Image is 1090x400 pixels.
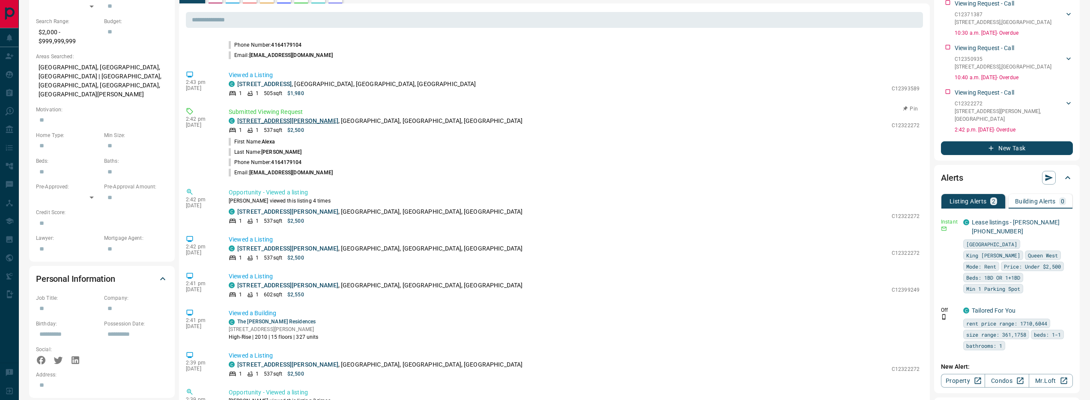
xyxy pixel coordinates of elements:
[941,306,958,314] p: Off
[237,207,523,216] p: , [GEOGRAPHIC_DATA], [GEOGRAPHIC_DATA], [GEOGRAPHIC_DATA]
[941,171,963,185] h2: Alerts
[104,157,168,165] p: Baths:
[992,198,995,204] p: 2
[36,209,168,216] p: Credit Score:
[966,240,1017,248] span: [GEOGRAPHIC_DATA]
[229,188,920,197] p: Opportunity - Viewed a listing
[264,291,282,299] p: 602 sqft
[237,281,523,290] p: , [GEOGRAPHIC_DATA], [GEOGRAPHIC_DATA], [GEOGRAPHIC_DATA]
[186,366,216,372] p: [DATE]
[36,320,100,328] p: Birthday:
[966,330,1026,339] span: size range: 361,1758
[186,250,216,256] p: [DATE]
[264,126,282,134] p: 537 sqft
[104,18,168,25] p: Budget:
[104,234,168,242] p: Mortgage Agent:
[237,244,523,253] p: , [GEOGRAPHIC_DATA], [GEOGRAPHIC_DATA], [GEOGRAPHIC_DATA]
[1004,262,1061,271] span: Price: Under $2,500
[287,254,304,262] p: $2,500
[941,374,985,388] a: Property
[262,139,275,145] span: Alexa
[186,281,216,287] p: 2:41 pm
[955,63,1051,71] p: [STREET_ADDRESS] , [GEOGRAPHIC_DATA]
[892,85,920,93] p: C12393589
[229,361,235,367] div: condos.ca
[229,319,235,325] div: condos.ca
[229,282,235,288] div: condos.ca
[950,198,987,204] p: Listing Alerts
[229,272,920,281] p: Viewed a Listing
[237,282,338,289] a: [STREET_ADDRESS][PERSON_NAME]
[249,170,333,176] span: [EMAIL_ADDRESS][DOMAIN_NAME]
[972,219,1060,235] a: Lease listings - [PERSON_NAME] [PHONE_NUMBER]
[249,52,333,58] span: [EMAIL_ADDRESS][DOMAIN_NAME]
[256,126,259,134] p: 1
[104,183,168,191] p: Pre-Approval Amount:
[229,209,235,215] div: condos.ca
[963,307,969,313] div: condos.ca
[955,100,1064,107] p: C12322272
[229,333,319,341] p: High-Rise | 2010 | 15 floors | 327 units
[892,212,920,220] p: C12322272
[229,51,333,59] p: Email:
[36,269,168,289] div: Personal Information
[239,126,242,134] p: 1
[966,262,996,271] span: Mode: Rent
[1029,374,1073,388] a: Mr.Loft
[1015,198,1056,204] p: Building Alerts
[966,319,1047,328] span: rent price range: 1710,6044
[229,148,302,156] p: Last Name:
[237,117,338,124] a: [STREET_ADDRESS][PERSON_NAME]
[36,106,168,113] p: Motivation:
[239,217,242,225] p: 1
[941,141,1073,155] button: New Task
[287,291,304,299] p: $2,550
[256,291,259,299] p: 1
[239,370,242,378] p: 1
[287,126,304,134] p: $2,500
[229,107,920,116] p: Submitted Viewing Request
[239,291,242,299] p: 1
[229,388,920,397] p: Opportunity - Viewed a listing
[36,157,100,165] p: Beds:
[36,346,100,353] p: Social:
[963,219,969,225] div: condos.ca
[36,183,100,191] p: Pre-Approved:
[941,218,958,226] p: Instant
[36,53,168,60] p: Areas Searched:
[955,11,1051,18] p: C12371387
[229,158,302,166] p: Phone Number:
[941,314,947,320] svg: Push Notification Only
[955,74,1073,81] p: 10:40 a.m. [DATE] - Overdue
[229,169,333,176] p: Email:
[941,362,1073,371] p: New Alert:
[104,131,168,139] p: Min Size:
[256,217,259,225] p: 1
[229,351,920,360] p: Viewed a Listing
[229,197,920,205] p: [PERSON_NAME] viewed this listing 4 times
[972,307,1015,314] a: Tailored For You
[237,361,338,368] a: [STREET_ADDRESS][PERSON_NAME]
[36,131,100,139] p: Home Type:
[186,79,216,85] p: 2:43 pm
[237,116,523,125] p: , [GEOGRAPHIC_DATA], [GEOGRAPHIC_DATA], [GEOGRAPHIC_DATA]
[186,360,216,366] p: 2:39 pm
[271,42,302,48] span: 4164179104
[229,325,319,333] p: [STREET_ADDRESS][PERSON_NAME]
[256,90,259,97] p: 1
[955,29,1073,37] p: 10:30 a.m. [DATE] - Overdue
[1034,330,1061,339] span: beds: 1-1
[36,60,168,101] p: [GEOGRAPHIC_DATA], [GEOGRAPHIC_DATA], [GEOGRAPHIC_DATA] | [GEOGRAPHIC_DATA], [GEOGRAPHIC_DATA], [...
[955,9,1073,28] div: C12371387[STREET_ADDRESS],[GEOGRAPHIC_DATA]
[955,54,1073,72] div: C12350935[STREET_ADDRESS],[GEOGRAPHIC_DATA]
[237,208,338,215] a: [STREET_ADDRESS][PERSON_NAME]
[892,122,920,129] p: C12322272
[237,81,292,87] a: [STREET_ADDRESS]
[264,217,282,225] p: 537 sqft
[985,374,1029,388] a: Condos
[229,309,920,318] p: Viewed a Building
[36,25,100,48] p: $2,000 - $999,999,999
[239,90,242,97] p: 1
[186,203,216,209] p: [DATE]
[264,370,282,378] p: 537 sqft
